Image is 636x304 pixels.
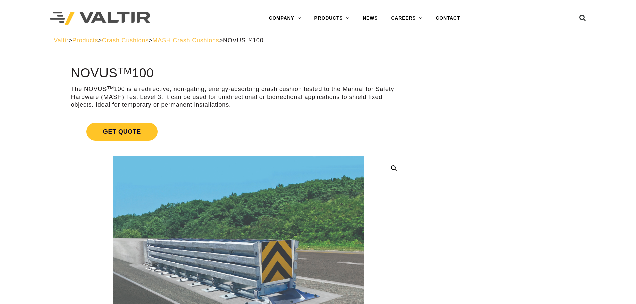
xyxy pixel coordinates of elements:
[246,37,253,42] sup: TM
[384,12,429,25] a: CAREERS
[71,85,406,109] p: The NOVUS 100 is a redirective, non-gating, energy-absorbing crash cushion tested to the Manual f...
[54,37,68,44] a: Valtir
[71,115,406,149] a: Get Quote
[152,37,219,44] a: MASH Crash Cushions
[307,12,356,25] a: PRODUCTS
[356,12,384,25] a: NEWS
[72,37,98,44] a: Products
[71,66,406,80] h1: NOVUS 100
[118,65,132,76] sup: TM
[50,12,150,25] img: Valtir
[262,12,307,25] a: COMPANY
[102,37,149,44] a: Crash Cushions
[107,85,114,90] sup: TM
[54,37,582,44] div: > > > >
[86,123,158,141] span: Get Quote
[223,37,264,44] span: NOVUS 100
[429,12,467,25] a: CONTACT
